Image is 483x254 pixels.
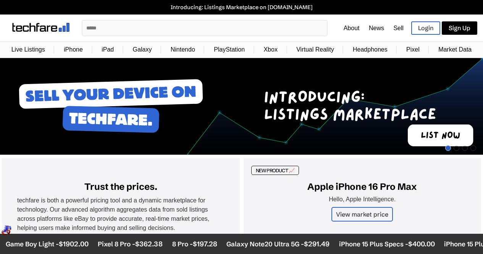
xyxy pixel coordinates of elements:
[8,42,49,57] a: Live Listings
[60,42,87,57] a: iPhone
[292,42,338,57] a: Virtual Reality
[445,145,451,151] span: Go to slide 1
[167,42,199,57] a: Nintendo
[111,239,138,248] span: $362.38
[12,23,69,32] img: techfare logo
[402,42,423,57] a: Pixel
[17,196,225,233] p: techfare is both a powerful pricing tool and a dynamic marketplace for technology. Our advanced a...
[384,239,410,248] span: $400.00
[260,42,281,57] a: Xbox
[251,166,299,175] div: NEW PRODUCT 📈
[344,25,360,31] a: About
[331,207,393,222] a: View market price
[73,239,138,248] li: Pixel 8 Pro -
[129,42,156,57] a: Galaxy
[259,196,466,203] p: Hello, Apple Intelligence.
[462,145,468,151] span: Go to slide 3
[279,239,305,248] span: $291.49
[148,239,193,248] li: 8 Pro -
[168,239,193,248] span: $197.28
[442,21,477,35] a: Sign Up
[210,42,249,57] a: PlayStation
[435,42,475,57] a: Market Data
[470,145,476,151] span: Go to slide 4
[202,239,305,248] li: Galaxy Note20 Ultra 5G -
[315,239,410,248] li: iPhone 15 Plus Specs -
[206,224,218,235] img: Running Sonic
[411,21,440,35] a: Login
[349,42,391,57] a: Headphones
[34,239,64,248] span: $1902.00
[369,25,384,31] a: News
[4,4,479,11] a: Introducing: Listings Marketplace on [DOMAIN_NAME]
[259,181,466,192] h2: Apple iPhone 16 Pro Max
[454,145,459,151] span: Go to slide 2
[17,181,225,192] h2: Trust the prices.
[393,25,404,31] a: Sell
[98,42,118,57] a: iPad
